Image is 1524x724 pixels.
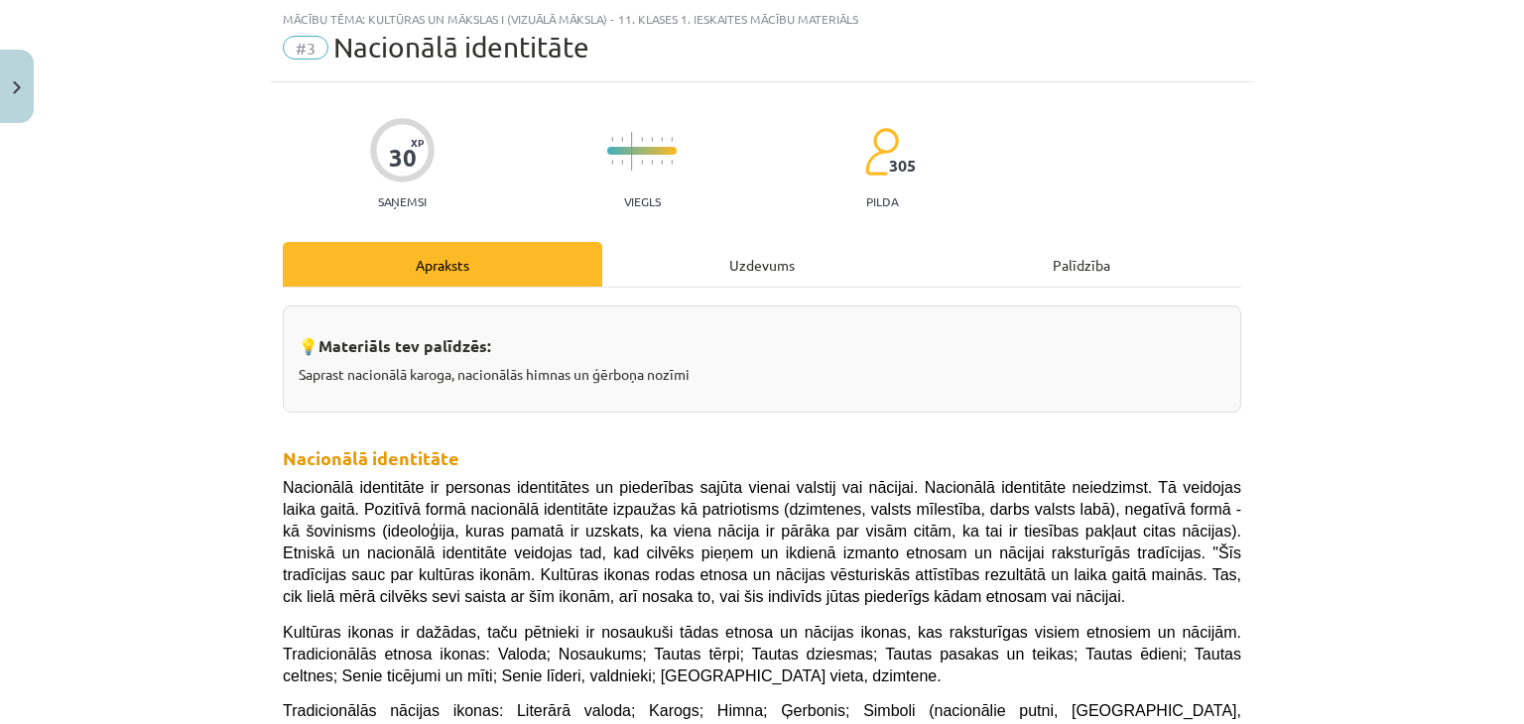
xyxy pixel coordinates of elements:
[641,160,643,165] img: icon-short-line-57e1e144782c952c97e751825c79c345078a6d821885a25fce030b3d8c18986b.svg
[864,127,899,177] img: students-c634bb4e5e11cddfef0936a35e636f08e4e9abd3cc4e673bd6f9a4125e45ecb1.svg
[671,137,673,142] img: icon-short-line-57e1e144782c952c97e751825c79c345078a6d821885a25fce030b3d8c18986b.svg
[283,479,1241,605] span: Nacionālā identitāte ir personas identitātes un piederības sajūta vienai valstij vai nācijai. Nac...
[641,137,643,142] img: icon-short-line-57e1e144782c952c97e751825c79c345078a6d821885a25fce030b3d8c18986b.svg
[299,364,1225,385] p: Saprast nacionālā karoga, nacionālās himnas un ģērboņa nozīmi
[370,194,435,208] p: Saņemsi
[611,137,613,142] img: icon-short-line-57e1e144782c952c97e751825c79c345078a6d821885a25fce030b3d8c18986b.svg
[13,81,21,94] img: icon-close-lesson-0947bae3869378f0d4975bcd49f059093ad1ed9edebbc8119c70593378902aed.svg
[671,160,673,165] img: icon-short-line-57e1e144782c952c97e751825c79c345078a6d821885a25fce030b3d8c18986b.svg
[631,132,633,171] img: icon-long-line-d9ea69661e0d244f92f715978eff75569469978d946b2353a9bb055b3ed8787d.svg
[283,12,1241,26] div: Mācību tēma: Kultūras un mākslas i (vizuālā māksla) - 11. klases 1. ieskaites mācību materiāls
[389,144,417,172] div: 30
[602,242,922,287] div: Uzdevums
[283,242,602,287] div: Apraksts
[318,335,491,356] strong: Materiāls tev palīdzēs:
[283,36,328,60] span: #3
[283,446,459,469] strong: Nacionālā identitāte
[621,160,623,165] img: icon-short-line-57e1e144782c952c97e751825c79c345078a6d821885a25fce030b3d8c18986b.svg
[661,137,663,142] img: icon-short-line-57e1e144782c952c97e751825c79c345078a6d821885a25fce030b3d8c18986b.svg
[866,194,898,208] p: pilda
[611,160,613,165] img: icon-short-line-57e1e144782c952c97e751825c79c345078a6d821885a25fce030b3d8c18986b.svg
[333,31,589,63] span: Nacionālā identitāte
[922,242,1241,287] div: Palīdzība
[283,624,1241,684] span: Kultūras ikonas ir dažādas, taču pētnieki ir nosaukuši tādas etnosa un nācijas ikonas, kas rakstu...
[624,194,661,208] p: Viegls
[661,160,663,165] img: icon-short-line-57e1e144782c952c97e751825c79c345078a6d821885a25fce030b3d8c18986b.svg
[889,157,916,175] span: 305
[299,321,1225,358] h3: 💡
[651,160,653,165] img: icon-short-line-57e1e144782c952c97e751825c79c345078a6d821885a25fce030b3d8c18986b.svg
[651,137,653,142] img: icon-short-line-57e1e144782c952c97e751825c79c345078a6d821885a25fce030b3d8c18986b.svg
[621,137,623,142] img: icon-short-line-57e1e144782c952c97e751825c79c345078a6d821885a25fce030b3d8c18986b.svg
[411,137,424,148] span: XP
